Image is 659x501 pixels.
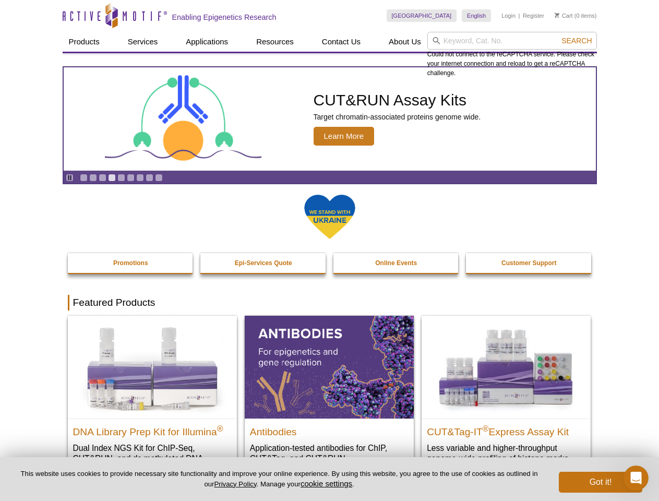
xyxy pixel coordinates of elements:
li: | [519,9,520,22]
img: All Antibodies [245,316,414,418]
p: Dual Index NGS Kit for ChIP-Seq, CUT&RUN, and ds methylated DNA assays. [73,443,232,474]
a: Go to slide 8 [146,174,153,182]
h2: DNA Library Prep Kit for Illumina [73,422,232,437]
a: Cart [555,12,573,19]
p: Less variable and higher-throughput genome-wide profiling of histone marks​. [427,443,585,464]
h2: Antibodies [250,422,409,437]
a: Privacy Policy [214,480,256,488]
a: Epi-Services Quote [200,253,327,273]
a: CUT&Tag-IT® Express Assay Kit CUT&Tag-IT®Express Assay Kit Less variable and higher-throughput ge... [422,316,591,474]
a: Go to slide 5 [117,174,125,182]
a: Promotions [68,253,194,273]
img: CUT&Tag-IT® Express Assay Kit [422,316,591,418]
button: cookie settings [301,479,352,488]
div: Could not connect to the reCAPTCHA service. Please check your internet connection and reload to g... [427,32,597,78]
sup: ® [483,424,489,433]
strong: Customer Support [501,259,556,267]
a: Go to slide 3 [99,174,106,182]
span: Learn More [314,127,375,146]
button: Got it! [559,472,642,493]
a: Register [523,12,544,19]
strong: Epi-Services Quote [235,259,292,267]
span: Search [561,37,592,45]
sup: ® [217,424,223,433]
strong: Online Events [375,259,417,267]
iframe: Intercom live chat [624,466,649,491]
a: CUT&RUN Assay Kits CUT&RUN Assay Kits Target chromatin-associated proteins genome wide. Learn More [64,67,596,171]
p: Target chromatin-associated proteins genome wide. [314,112,481,122]
img: Your Cart [555,13,559,18]
p: Application-tested antibodies for ChIP, CUT&Tag, and CUT&RUN. [250,443,409,464]
input: Keyword, Cat. No. [427,32,597,50]
a: Login [501,12,516,19]
h2: Featured Products [68,295,592,311]
a: About Us [382,32,427,52]
a: Resources [250,32,300,52]
button: Search [558,36,595,45]
strong: Promotions [113,259,148,267]
a: Go to slide 7 [136,174,144,182]
a: All Antibodies Antibodies Application-tested antibodies for ChIP, CUT&Tag, and CUT&RUN. [245,316,414,474]
img: DNA Library Prep Kit for Illumina [68,316,237,418]
a: Go to slide 4 [108,174,116,182]
a: Contact Us [316,32,367,52]
img: We Stand With Ukraine [304,194,356,240]
a: DNA Library Prep Kit for Illumina DNA Library Prep Kit for Illumina® Dual Index NGS Kit for ChIP-... [68,316,237,484]
li: (0 items) [555,9,597,22]
a: Customer Support [466,253,592,273]
a: Products [63,32,106,52]
a: Toggle autoplay [66,174,74,182]
a: Online Events [333,253,460,273]
h2: Enabling Epigenetics Research [172,13,277,22]
a: Applications [179,32,234,52]
a: Go to slide 1 [80,174,88,182]
a: English [462,9,491,22]
a: Go to slide 9 [155,174,163,182]
a: [GEOGRAPHIC_DATA] [387,9,457,22]
h2: CUT&Tag-IT Express Assay Kit [427,422,585,437]
a: Go to slide 2 [89,174,97,182]
h2: CUT&RUN Assay Kits [314,92,481,108]
p: This website uses cookies to provide necessary site functionality and improve your online experie... [17,469,542,489]
a: Go to slide 6 [127,174,135,182]
a: Services [122,32,164,52]
article: CUT&RUN Assay Kits [64,67,596,171]
img: CUT&RUN Assay Kits [105,71,261,167]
